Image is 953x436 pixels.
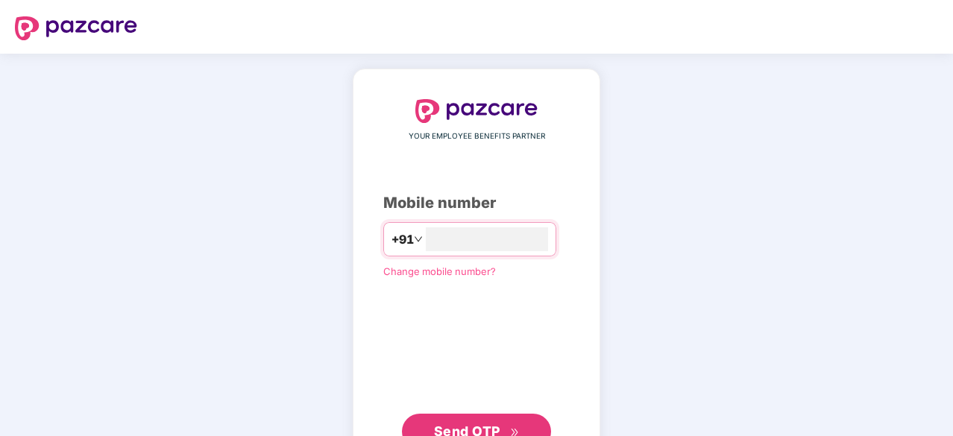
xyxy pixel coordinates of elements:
img: logo [415,99,538,123]
a: Change mobile number? [383,265,496,277]
div: Mobile number [383,192,570,215]
span: +91 [391,230,414,249]
img: logo [15,16,137,40]
span: YOUR EMPLOYEE BENEFITS PARTNER [409,130,545,142]
span: down [414,235,423,244]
